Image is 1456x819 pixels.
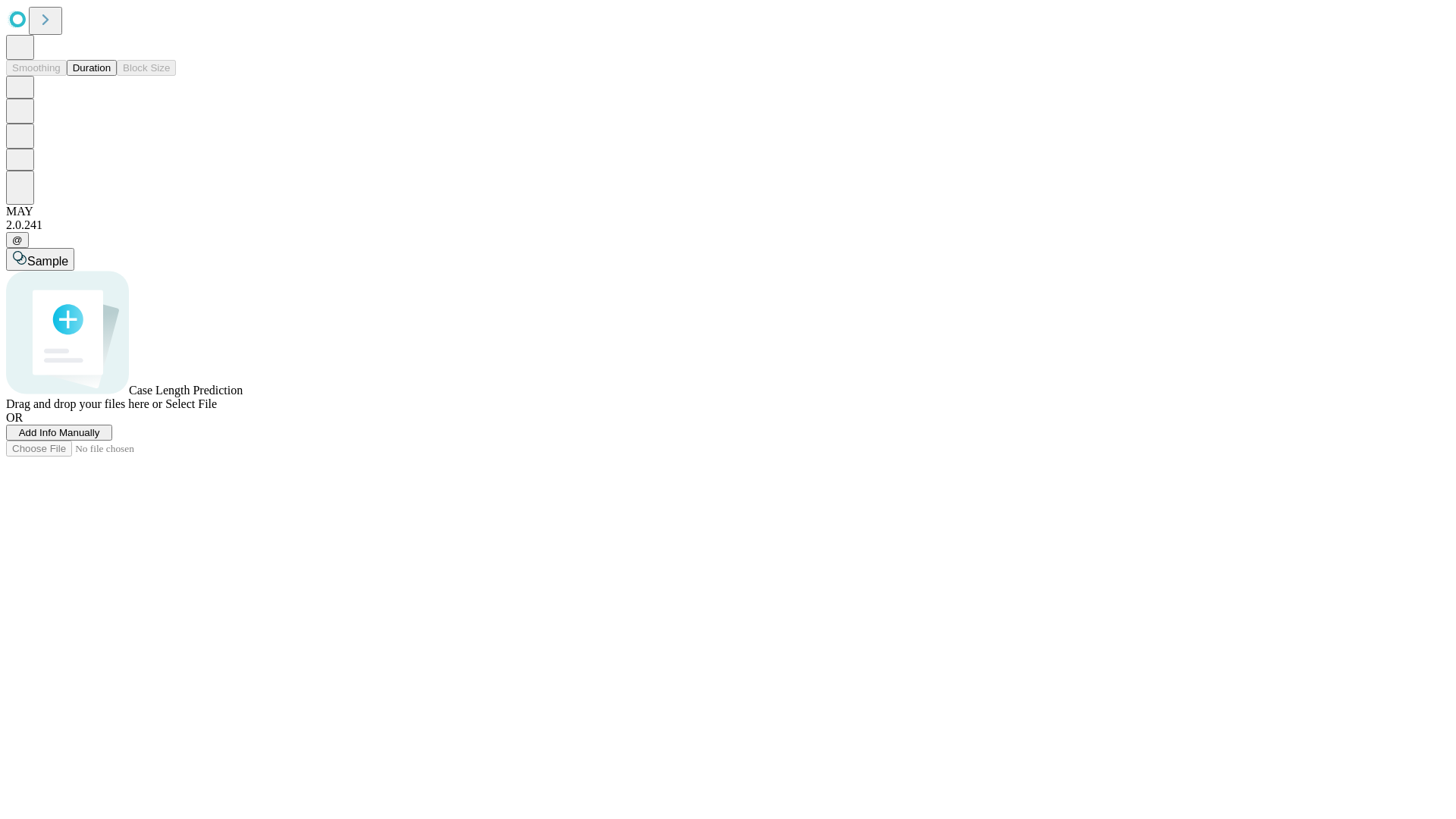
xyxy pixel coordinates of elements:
[6,397,162,410] span: Drag and drop your files here or
[67,60,117,76] button: Duration
[165,397,217,410] span: Select File
[6,232,29,248] button: @
[6,205,1450,218] div: MAY
[6,411,23,424] span: OR
[6,425,112,441] button: Add Info Manually
[27,255,68,268] span: Sample
[6,218,1450,232] div: 2.0.241
[6,248,74,271] button: Sample
[6,60,67,76] button: Smoothing
[19,427,100,438] span: Add Info Manually
[12,234,23,246] span: @
[129,384,243,397] span: Case Length Prediction
[117,60,176,76] button: Block Size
